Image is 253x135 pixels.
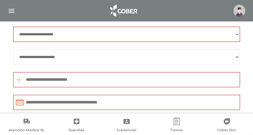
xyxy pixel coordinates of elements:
[202,118,252,134] a: Cober Doc
[107,3,140,18] img: logo_cober_home-white.png
[51,118,101,134] a: Guardias
[8,7,15,15] img: Cober_menu-lines-white.svg
[117,128,136,133] span: Credencial
[68,128,84,133] span: Guardias
[233,5,245,17] img: profile-placeholder.svg
[217,128,236,133] span: Cober Doc
[152,118,202,134] a: Turnos
[101,118,152,134] a: Credencial
[1,118,51,134] a: Atención Médica Ya
[170,128,183,133] span: Turnos
[9,128,44,133] span: Atención Médica Ya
